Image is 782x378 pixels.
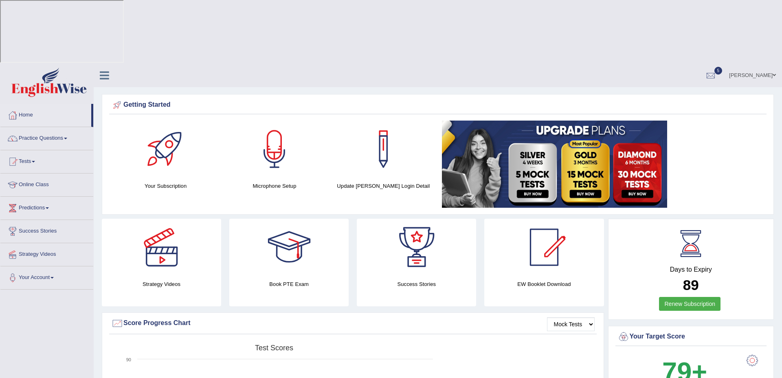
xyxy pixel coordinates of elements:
a: Tests [0,150,93,171]
a: Predictions [0,197,93,217]
b: 89 [683,277,699,293]
h4: Success Stories [357,280,476,288]
a: Renew Subscription [659,297,720,311]
h4: Microphone Setup [224,182,325,190]
a: 5 [699,64,723,85]
h4: Strategy Videos [102,280,221,288]
a: [PERSON_NAME] [723,64,782,85]
a: Success Stories [0,220,93,240]
a: Your Account [0,266,93,287]
h4: Update [PERSON_NAME] Login Detail [333,182,434,190]
a: Online Class [0,174,93,194]
a: Practice Questions [0,127,93,147]
h4: Days to Expiry [617,266,765,273]
a: Home [0,104,91,124]
h4: EW Booklet Download [484,280,604,288]
div: Getting Started [111,99,764,111]
a: Strategy Videos [0,243,93,264]
div: Score Progress Chart [111,317,595,330]
img: small5.jpg [442,121,667,208]
tspan: Test scores [255,344,293,352]
h4: Your Subscription [115,182,216,190]
h4: Book PTE Exam [229,280,349,288]
div: Your Target Score [617,331,765,343]
text: 90 [126,357,131,362]
span: 5 [714,67,723,75]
